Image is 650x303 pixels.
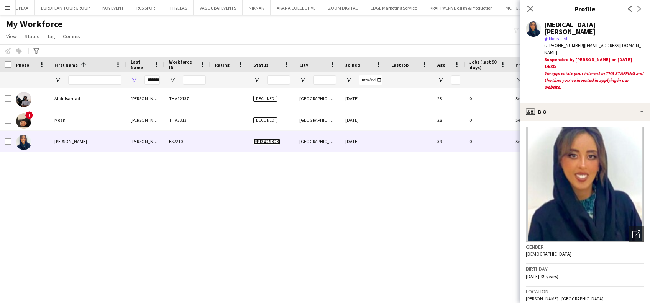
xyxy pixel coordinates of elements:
[96,0,130,15] button: KOY EVENT
[544,70,643,90] span: We appreciate your interest in THA STAFFING and the time you’ve invested in applying in our website.
[345,62,360,68] span: Joined
[68,75,121,85] input: First Name Filter Input
[511,131,560,152] div: Self-employed Crew
[253,62,268,68] span: Status
[437,62,445,68] span: Age
[164,109,210,130] div: THA3313
[144,75,160,85] input: Last Name Filter Input
[194,0,243,15] button: VAS DUBAI EVENTS
[21,31,43,41] a: Status
[16,113,31,129] img: Moan Alhashemi
[295,88,341,109] div: [GEOGRAPHIC_DATA]
[544,98,642,139] span: Unfortunately, you have not been selected for further consideration. Since you did not reply unti...
[126,88,164,109] div: [PERSON_NAME]
[299,62,308,68] span: City
[267,75,290,85] input: Status Filter Input
[299,77,306,83] button: Open Filter Menu
[526,251,571,257] span: [DEMOGRAPHIC_DATA]
[451,75,460,85] input: Age Filter Input
[433,88,465,109] div: 23
[526,127,644,242] img: Crew avatar or photo
[341,131,387,152] div: [DATE]
[44,31,58,41] a: Tag
[629,226,644,242] div: Open photos pop-in
[130,0,164,15] button: RCS SPORT
[465,88,511,109] div: 0
[322,0,364,15] button: ZOOM DIGITAL
[50,131,126,152] div: [PERSON_NAME]
[364,0,423,15] button: EDGE Marketing Service
[313,75,336,85] input: City Filter Input
[515,62,531,68] span: Profile
[164,131,210,152] div: ES2210
[253,77,260,83] button: Open Filter Menu
[391,62,409,68] span: Last job
[126,109,164,130] div: [PERSON_NAME]
[6,33,17,40] span: View
[526,288,644,295] h3: Location
[253,96,277,102] span: Declined
[271,0,322,15] button: AKANA COLLECTIVE
[544,21,644,35] div: [MEDICAL_DATA][PERSON_NAME]
[35,0,96,15] button: EUROPEAN TOUR GROUP
[215,62,230,68] span: Rating
[499,0,640,15] button: MCH Global (EXPOMOBILIA MCH GLOBAL ME LIVE MARKETING LLC)
[520,4,650,14] h3: Profile
[465,109,511,130] div: 0
[520,103,650,121] div: Bio
[253,139,280,145] span: Suspended
[131,59,151,70] span: Last Name
[295,109,341,130] div: [GEOGRAPHIC_DATA]
[511,109,560,130] div: Self-employed Crew
[63,33,80,40] span: Comms
[544,42,641,55] span: | [EMAIL_ADDRESS][DOMAIN_NAME]
[54,62,78,68] span: First Name
[25,33,39,40] span: Status
[544,56,644,99] div: Suspended by [PERSON_NAME] on [DATE] 14:30:
[243,0,271,15] button: NIKNAK
[526,274,558,279] span: [DATE] (39 years)
[549,36,567,41] span: Not rated
[433,131,465,152] div: 39
[54,77,61,83] button: Open Filter Menu
[6,18,62,30] span: My Workforce
[341,109,387,130] div: [DATE]
[341,88,387,109] div: [DATE]
[433,109,465,130] div: 28
[465,131,511,152] div: 0
[253,117,277,123] span: Declined
[544,42,584,48] span: t. [PHONE_NUMBER]
[25,111,33,119] span: !
[515,77,522,83] button: Open Filter Menu
[295,131,341,152] div: [GEOGRAPHIC_DATA]
[7,0,35,15] button: SOPEXA
[16,135,31,150] img: Yasmin Alhashemi
[526,266,644,272] h3: Birthday
[50,109,126,130] div: Moan
[126,131,164,152] div: [PERSON_NAME]
[164,0,194,15] button: PHYLEAS
[511,88,560,109] div: Self-employed Crew
[183,75,206,85] input: Workforce ID Filter Input
[359,75,382,85] input: Joined Filter Input
[164,88,210,109] div: THA12137
[32,46,41,55] app-action-btn: Advanced filters
[16,62,29,68] span: Photo
[47,33,55,40] span: Tag
[169,59,197,70] span: Workforce ID
[16,92,31,107] img: Abdulsamad AlHashemi
[50,88,126,109] div: Abdulsamad
[469,59,497,70] span: Jobs (last 90 days)
[423,0,499,15] button: KRAFTWERK Design & Production
[60,31,83,41] a: Comms
[169,77,176,83] button: Open Filter Menu
[345,77,352,83] button: Open Filter Menu
[526,243,644,250] h3: Gender
[437,77,444,83] button: Open Filter Menu
[3,31,20,41] a: View
[131,77,138,83] button: Open Filter Menu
